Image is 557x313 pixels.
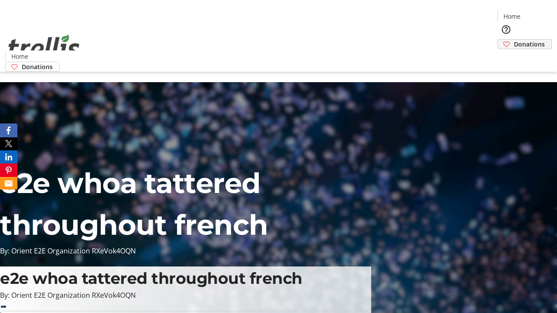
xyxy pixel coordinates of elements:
a: Home [6,52,34,61]
a: Donations [497,39,552,49]
a: Donations [5,62,60,72]
span: Home [503,12,520,21]
a: Home [498,12,526,21]
img: Orient E2E Organization RXeVok4OQN's Logo [5,25,83,69]
span: Donations [22,62,53,71]
button: Cart [497,49,515,67]
span: Home [11,52,28,61]
button: Help [497,21,515,38]
span: Donations [514,40,545,49]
